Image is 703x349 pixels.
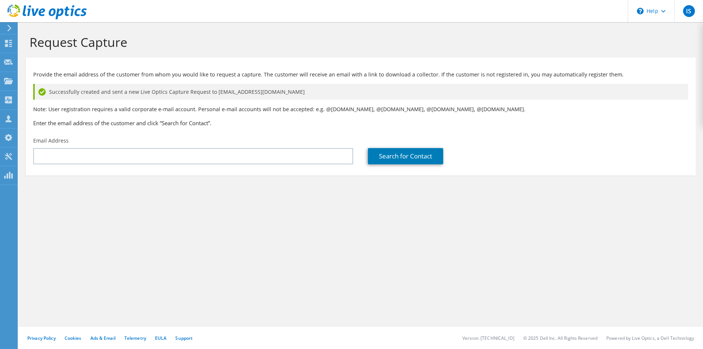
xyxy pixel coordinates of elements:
[683,5,695,17] span: IS
[27,335,56,341] a: Privacy Policy
[368,148,443,164] a: Search for Contact
[606,335,694,341] li: Powered by Live Optics, a Dell Technology
[33,71,688,79] p: Provide the email address of the customer from whom you would like to request a capture. The cust...
[637,8,644,14] svg: \n
[523,335,597,341] li: © 2025 Dell Inc. All Rights Reserved
[49,88,305,96] span: Successfully created and sent a new Live Optics Capture Request to [EMAIL_ADDRESS][DOMAIN_NAME]
[33,137,69,144] label: Email Address
[124,335,146,341] a: Telemetry
[175,335,193,341] a: Support
[30,34,688,50] h1: Request Capture
[65,335,82,341] a: Cookies
[155,335,166,341] a: EULA
[33,105,688,113] p: Note: User registration requires a valid corporate e-mail account. Personal e-mail accounts will ...
[90,335,116,341] a: Ads & Email
[33,119,688,127] h3: Enter the email address of the customer and click “Search for Contact”.
[462,335,514,341] li: Version: [TECHNICAL_ID]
